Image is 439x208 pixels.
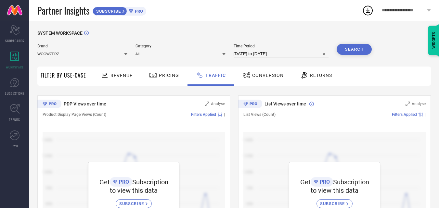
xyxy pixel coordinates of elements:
[234,44,329,48] span: Time Period
[37,4,89,17] span: Partner Insights
[5,91,25,96] span: SUGGESTIONS
[37,31,83,36] span: SYSTEM WORKSPACE
[234,50,329,58] input: Select time period
[136,44,226,48] span: Category
[9,117,20,122] span: TRENDS
[425,112,426,117] span: |
[318,179,330,185] span: PRO
[37,100,61,109] div: Premium
[337,44,372,55] button: Search
[37,44,127,48] span: Brand
[117,179,129,185] span: PRO
[224,112,225,117] span: |
[64,101,106,106] span: PDP Views over time
[406,102,410,106] svg: Zoom
[412,102,426,106] span: Analyse
[205,73,226,78] span: Traffic
[93,5,146,16] a: SUBSCRIBEPRO
[93,9,123,14] span: SUBSCRIBE
[110,73,133,78] span: Revenue
[333,178,369,186] span: Subscription
[159,73,179,78] span: Pricing
[119,201,146,206] span: SUBSCRIBE
[205,102,209,106] svg: Zoom
[320,201,346,206] span: SUBSCRIBE
[211,102,225,106] span: Analyse
[6,65,24,69] span: WORKSPACE
[5,38,24,43] span: SCORECARDS
[238,100,262,109] div: Premium
[41,71,86,79] span: Filter By Use-Case
[116,194,152,208] a: SUBSCRIBE
[265,101,306,106] span: List Views over time
[110,187,158,194] span: to view this data
[99,178,110,186] span: Get
[311,187,358,194] span: to view this data
[132,178,168,186] span: Subscription
[12,143,18,148] span: FWD
[310,73,332,78] span: Returns
[392,112,417,117] span: Filters Applied
[191,112,216,117] span: Filters Applied
[252,73,284,78] span: Conversion
[362,5,374,16] div: Open download list
[43,112,106,117] span: Product Display Page Views (Count)
[133,9,143,14] span: PRO
[243,112,276,117] span: List Views (Count)
[300,178,311,186] span: Get
[316,194,353,208] a: SUBSCRIBE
